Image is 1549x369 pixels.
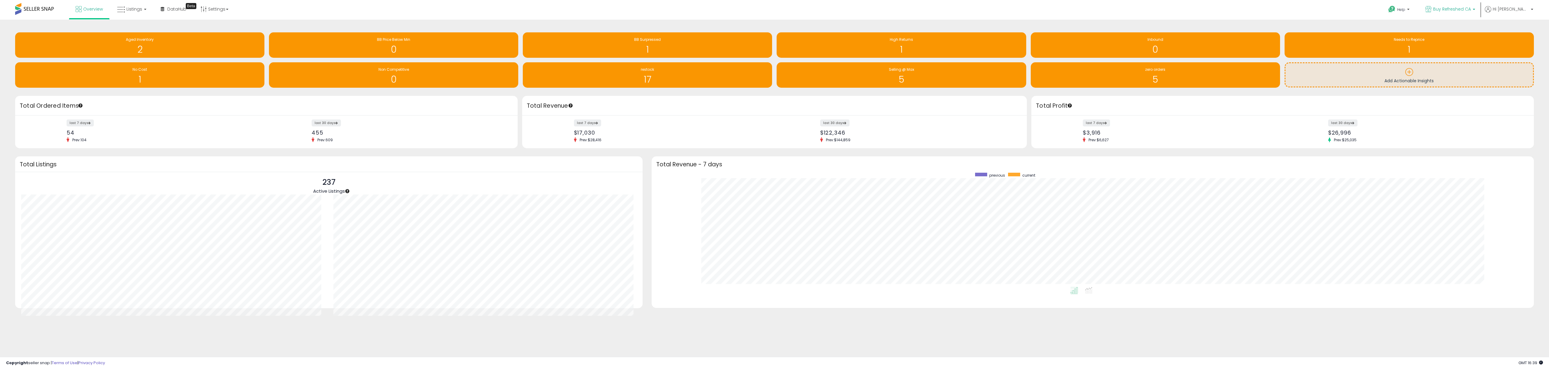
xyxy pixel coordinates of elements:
div: Tooltip anchor [1067,103,1073,108]
a: No Cost 1 [15,62,264,88]
a: restock 17 [523,62,772,88]
div: Tooltip anchor [345,188,350,194]
a: Add Actionable Insights [1285,63,1533,87]
a: Aged Inventory 2 [15,32,264,58]
h1: 17 [526,74,769,84]
label: last 30 days [312,119,341,126]
h1: 1 [1288,44,1531,54]
h3: Total Profit [1036,102,1529,110]
a: Inbound 0 [1031,32,1280,58]
h1: 1 [18,74,261,84]
div: 54 [67,129,262,136]
span: Hi [PERSON_NAME] [1493,6,1529,12]
a: Help [1384,1,1416,20]
span: Non Competitive [378,67,409,72]
h3: Total Revenue - 7 days [656,162,1529,167]
a: BB Surpressed 1 [523,32,772,58]
span: current [1022,173,1035,178]
span: Add Actionable Insights [1384,78,1434,84]
div: 455 [312,129,507,136]
span: BB Surpressed [634,37,661,42]
div: $3,916 [1083,129,1278,136]
span: Selling @ Max [889,67,914,72]
div: $26,996 [1328,129,1523,136]
a: Selling @ Max 5 [777,62,1026,88]
span: Buy Refreshed CA [1433,6,1471,12]
a: BB Price Below Min 0 [269,32,518,58]
span: Active Listings [313,188,345,194]
h1: 2 [18,44,261,54]
h1: 0 [272,74,515,84]
h1: 1 [780,44,1023,54]
a: Needs to Reprice 1 [1285,32,1534,58]
h1: 5 [1034,74,1277,84]
p: 237 [313,177,345,188]
span: Prev: 104 [69,137,90,142]
span: Prev: $28,416 [577,137,604,142]
a: High Returns 1 [777,32,1026,58]
span: previous [989,173,1005,178]
i: Get Help [1388,5,1396,13]
span: Needs to Reprice [1394,37,1424,42]
span: Prev: $6,627 [1086,137,1112,142]
label: last 7 days [67,119,94,126]
div: Tooltip anchor [186,3,196,9]
span: restock [641,67,654,72]
div: $17,030 [574,129,770,136]
label: last 30 days [1328,119,1357,126]
h1: 0 [272,44,515,54]
h3: Total Listings [20,162,638,167]
span: DataHub [167,6,186,12]
a: Non Competitive 0 [269,62,518,88]
label: last 7 days [574,119,601,126]
span: Overview [83,6,103,12]
h1: 1 [526,44,769,54]
span: Inbound [1148,37,1163,42]
span: Help [1397,7,1405,12]
span: Listings [126,6,142,12]
span: Prev: $25,035 [1331,137,1360,142]
div: Tooltip anchor [568,103,573,108]
h1: 0 [1034,44,1277,54]
span: No Cost [133,67,147,72]
h1: 5 [780,74,1023,84]
a: Hi [PERSON_NAME] [1485,6,1533,20]
span: High Returns [890,37,913,42]
h3: Total Revenue [527,102,1022,110]
h3: Total Ordered Items [20,102,513,110]
span: BB Price Below Min [377,37,410,42]
span: zero orders [1145,67,1165,72]
span: Prev: $144,859 [823,137,853,142]
div: $122,346 [820,129,1016,136]
div: Tooltip anchor [78,103,83,108]
label: last 30 days [820,119,850,126]
a: zero orders 5 [1031,62,1280,88]
span: Aged Inventory [126,37,154,42]
span: Prev: 609 [314,137,336,142]
label: last 7 days [1083,119,1110,126]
